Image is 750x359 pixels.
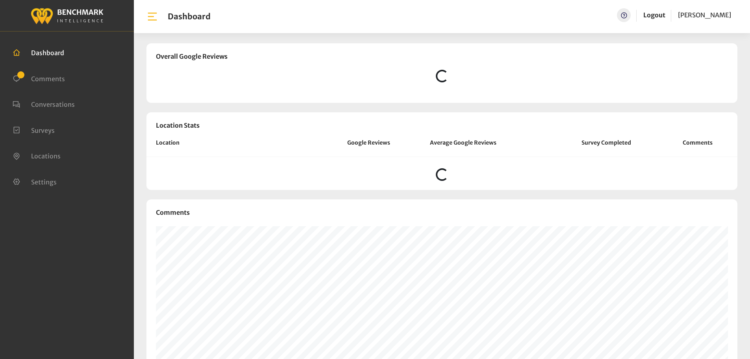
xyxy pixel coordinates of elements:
th: Survey Completed [555,139,658,157]
th: Comments [658,139,737,157]
h3: Comments [156,209,728,216]
th: Google Reviews [317,139,420,157]
a: [PERSON_NAME] [678,8,731,22]
h1: Dashboard [168,12,211,21]
a: Logout [643,11,665,19]
th: Location [146,139,317,157]
h3: Overall Google Reviews [156,53,728,60]
span: Dashboard [31,49,64,57]
a: Dashboard [13,48,64,56]
span: Settings [31,178,57,186]
span: Conversations [31,100,75,108]
a: Logout [643,8,665,22]
span: Surveys [31,126,55,134]
span: [PERSON_NAME] [678,11,731,19]
img: bar [146,11,158,22]
img: benchmark [30,6,104,25]
span: Comments [31,74,65,82]
h3: Location Stats [146,112,737,139]
a: Surveys [13,126,55,134]
a: Settings [13,177,57,185]
a: Conversations [13,100,75,108]
a: Locations [13,151,61,159]
th: Average Google Reviews [420,139,554,157]
span: Locations [31,152,61,160]
a: Comments [13,74,65,82]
